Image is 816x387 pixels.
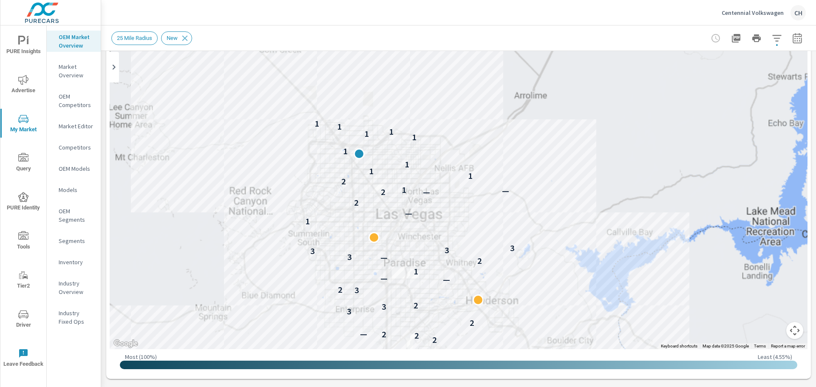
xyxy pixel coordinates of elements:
[47,184,101,196] div: Models
[380,252,388,263] p: —
[703,344,749,348] span: Map data ©2025 Google
[161,31,192,45] div: New
[305,216,310,226] p: 1
[380,273,388,283] p: —
[3,270,44,291] span: Tier2
[3,153,44,174] span: Query
[470,318,474,328] p: 2
[364,129,369,139] p: 1
[59,258,94,266] p: Inventory
[661,343,697,349] button: Keyboard shortcuts
[510,243,515,253] p: 3
[47,120,101,133] div: Market Editor
[412,132,416,142] p: 1
[432,335,437,345] p: 2
[477,256,482,266] p: 2
[768,30,785,47] button: Apply Filters
[47,234,101,247] div: Segments
[748,30,765,47] button: Print Report
[59,279,94,296] p: Industry Overview
[59,309,94,326] p: Industry Fixed Ops
[47,141,101,154] div: Competitors
[59,143,94,152] p: Competitors
[369,166,374,176] p: 1
[338,285,343,295] p: 2
[754,344,766,348] a: Terms (opens in new tab)
[112,35,157,41] span: 25 Mile Radius
[0,25,46,377] div: nav menu
[59,237,94,245] p: Segments
[405,159,409,169] p: 1
[502,186,509,196] p: —
[59,207,94,224] p: OEM Segments
[47,60,101,82] div: Market Overview
[59,186,94,194] p: Models
[47,31,101,52] div: OEM Market Overview
[389,127,394,137] p: 1
[728,30,745,47] button: "Export Report to PDF"
[161,35,183,41] span: New
[402,185,406,195] p: 1
[347,252,352,262] p: 3
[360,329,367,339] p: —
[414,300,418,311] p: 2
[468,171,473,181] p: 1
[789,30,806,47] button: Select Date Range
[3,348,44,369] span: Leave Feedback
[414,266,418,277] p: 1
[381,187,385,197] p: 2
[112,338,140,349] a: Open this area in Google Maps (opens a new window)
[722,9,784,17] p: Centennial Volkswagen
[443,274,450,285] p: —
[354,285,359,295] p: 3
[47,162,101,175] div: OEM Models
[382,329,386,339] p: 2
[382,302,386,312] p: 3
[771,344,805,348] a: Report a map error
[47,205,101,226] div: OEM Segments
[790,5,806,20] div: CH
[405,208,412,218] p: —
[414,331,419,341] p: 2
[786,322,803,339] button: Map camera controls
[59,92,94,109] p: OEM Competitors
[47,277,101,298] div: Industry Overview
[112,338,140,349] img: Google
[314,119,319,129] p: 1
[3,114,44,135] span: My Market
[758,353,792,361] p: Least ( 4.55% )
[125,353,157,361] p: Most ( 100% )
[3,75,44,96] span: Advertise
[354,198,359,208] p: 2
[59,33,94,50] p: OEM Market Overview
[3,309,44,330] span: Driver
[47,307,101,328] div: Industry Fixed Ops
[445,245,449,255] p: 3
[343,146,348,156] p: 1
[59,122,94,130] p: Market Editor
[3,36,44,56] span: PURE Insights
[310,246,315,256] p: 3
[47,90,101,111] div: OEM Competitors
[47,256,101,268] div: Inventory
[341,176,346,186] p: 2
[423,187,430,197] p: —
[3,231,44,252] span: Tools
[337,121,342,132] p: 1
[59,164,94,173] p: OEM Models
[347,306,351,316] p: 3
[59,62,94,79] p: Market Overview
[3,192,44,213] span: PURE Identity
